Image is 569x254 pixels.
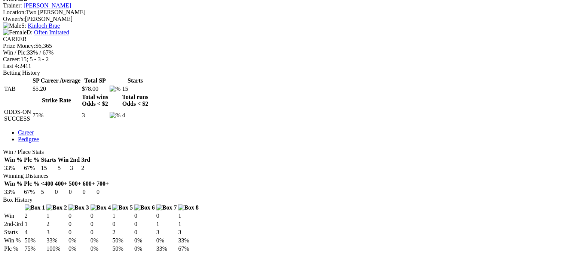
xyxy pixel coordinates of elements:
[156,229,177,236] td: 3
[4,245,24,253] td: Plc %
[68,220,89,228] td: 0
[90,229,111,236] td: 0
[122,77,149,84] th: Starts
[24,164,40,172] td: 67%
[3,22,26,29] span: S:
[57,164,69,172] td: 5
[24,237,46,244] td: 50%
[24,245,46,253] td: 75%
[122,85,149,93] td: 15
[3,2,22,9] span: Trainer:
[82,77,108,84] th: Total SP
[178,237,199,244] td: 33%
[4,212,24,220] td: Win
[3,29,33,35] span: D:
[18,136,39,142] a: Pedigree
[68,212,89,220] td: 0
[24,2,71,9] a: [PERSON_NAME]
[55,180,68,188] th: 400+
[112,220,133,228] td: 0
[156,204,177,211] img: Box 7
[40,164,56,172] td: 15
[90,220,111,228] td: 0
[24,180,40,188] th: Plc %
[96,188,109,196] td: 0
[110,112,120,119] img: %
[28,22,60,29] a: Kinloch Brae
[112,245,133,253] td: 50%
[4,108,31,123] td: ODDS-ON SUCCESS
[34,29,69,35] a: Often Imitated
[82,188,95,196] td: 0
[68,188,82,196] td: 0
[156,237,177,244] td: 0%
[32,108,81,123] td: 75%
[3,63,19,69] span: Last 4:
[156,220,177,228] td: 1
[55,188,68,196] td: 0
[178,220,199,228] td: 1
[68,237,89,244] td: 0%
[32,93,81,108] th: Strike Rate
[3,36,566,43] div: CAREER
[3,9,26,15] span: Location:
[112,229,133,236] td: 2
[3,49,27,56] span: Win / Plc:
[134,204,155,211] img: Box 6
[46,212,67,220] td: 1
[3,149,566,155] div: Win / Place Stats
[68,204,89,211] img: Box 3
[4,156,23,164] th: Win %
[178,204,199,211] img: Box 8
[70,164,80,172] td: 3
[3,173,566,179] div: Winning Distances
[40,188,53,196] td: 5
[24,156,40,164] th: Plc %
[46,204,67,211] img: Box 2
[81,156,91,164] th: 3rd
[134,237,155,244] td: 0%
[134,229,155,236] td: 0
[178,245,199,253] td: 67%
[46,220,67,228] td: 2
[156,212,177,220] td: 0
[91,204,111,211] img: Box 4
[40,156,56,164] th: Starts
[24,229,46,236] td: 4
[81,164,91,172] td: 2
[112,237,133,244] td: 50%
[96,180,109,188] th: 700+
[3,16,25,22] span: Owner/s:
[3,43,566,49] div: $6,365
[90,212,111,220] td: 0
[32,85,81,93] td: $5.20
[82,93,108,108] th: Total wins Odds < $2
[112,212,133,220] td: 1
[4,85,31,93] td: TAB
[68,180,82,188] th: 500+
[4,229,24,236] td: Starts
[134,212,155,220] td: 0
[25,204,45,211] img: Box 1
[134,220,155,228] td: 0
[68,245,89,253] td: 0%
[24,212,46,220] td: 2
[110,86,120,92] img: %
[156,245,177,253] td: 33%
[3,16,566,22] div: [PERSON_NAME]
[122,108,149,123] td: 4
[57,156,69,164] th: Win
[3,49,566,56] div: 33% / 67%
[3,29,27,36] img: Female
[122,93,149,108] th: Total runs Odds < $2
[3,22,21,29] img: Male
[46,237,67,244] td: 33%
[3,69,566,76] div: Betting History
[40,180,53,188] th: <400
[4,188,23,196] td: 33%
[82,180,95,188] th: 600+
[3,56,21,62] span: Career:
[82,108,108,123] td: 3
[178,212,199,220] td: 1
[90,237,111,244] td: 0%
